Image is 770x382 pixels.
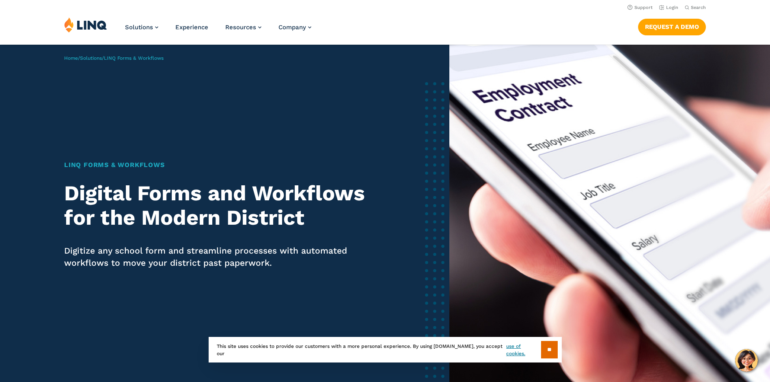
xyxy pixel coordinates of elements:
[125,24,153,31] span: Solutions
[225,24,256,31] span: Resources
[104,55,164,61] span: LINQ Forms & Workflows
[628,5,653,10] a: Support
[659,5,678,10] a: Login
[80,55,102,61] a: Solutions
[64,160,367,170] h1: LINQ Forms & Workflows
[64,55,164,61] span: / /
[506,343,541,357] a: use of cookies.
[125,24,158,31] a: Solutions
[735,349,758,372] button: Hello, have a question? Let’s chat.
[64,17,107,33] img: LINQ | K‑12 Software
[691,5,706,10] span: Search
[64,181,367,230] h2: Digital Forms and Workflows for the Modern District
[278,24,311,31] a: Company
[175,24,208,31] a: Experience
[64,55,78,61] a: Home
[209,337,562,362] div: This site uses cookies to provide our customers with a more personal experience. By using [DOMAIN...
[278,24,306,31] span: Company
[638,17,706,35] nav: Button Navigation
[225,24,261,31] a: Resources
[125,17,311,44] nav: Primary Navigation
[64,245,367,269] p: Digitize any school form and streamline processes with automated workflows to move your district ...
[685,4,706,11] button: Open Search Bar
[638,19,706,35] a: Request a Demo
